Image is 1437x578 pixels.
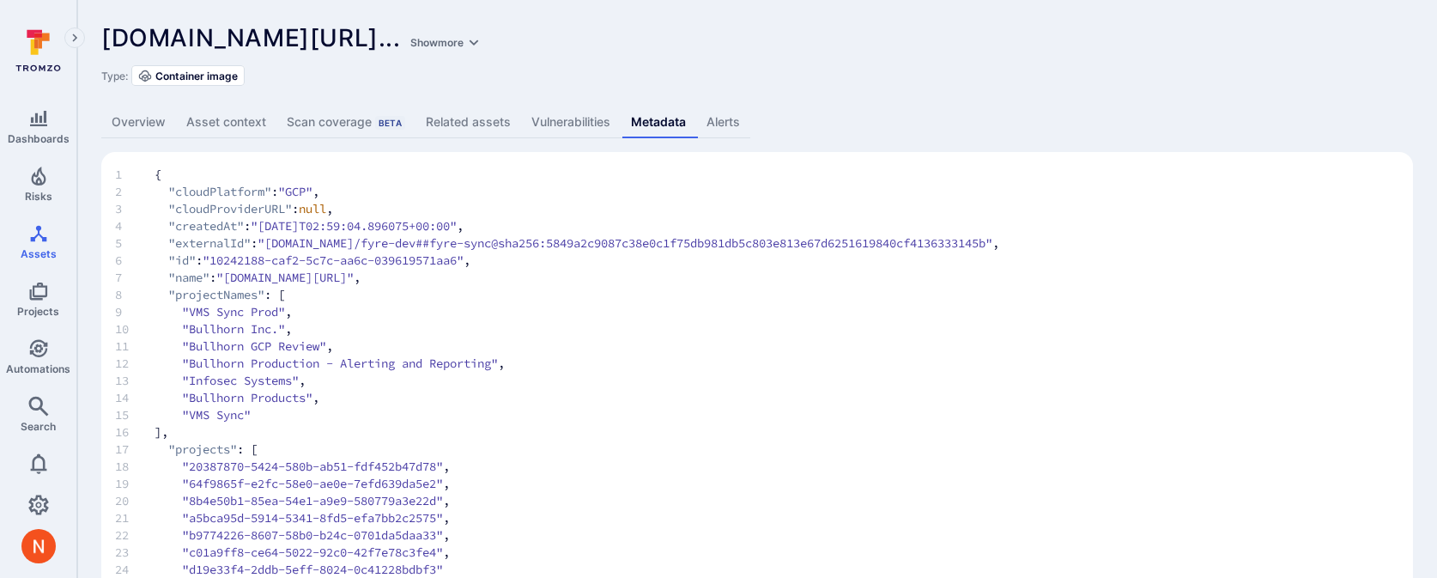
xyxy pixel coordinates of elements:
span: "b9774226-8607-58b0-b24c-0701da5daa33" [182,526,443,544]
span: "20387870-5424-580b-ab51-fdf452b47d78" [182,458,443,475]
div: Neeren Patki [21,529,56,563]
span: [DOMAIN_NAME][URL] [101,23,379,52]
span: "Infosec Systems" [182,372,299,389]
span: "cloudProviderURL" [168,200,292,217]
span: 5 [115,234,155,252]
span: "64f9865f-e2fc-58e0-ae0e-7efd639da5e2" [182,475,443,492]
span: Dashboards [8,132,70,145]
span: Type: [101,70,128,82]
img: ACg8ocIprwjrgDQnDsNSk9Ghn5p5-B8DpAKWoJ5Gi9syOE4K59tr4Q=s96-c [21,529,56,563]
span: "createdAt" [168,217,244,234]
span: "GCP" [278,183,312,200]
a: Showmore [407,23,484,52]
span: "8b4e50b1-85ea-54e1-a9e9-580779a3e22d" [182,492,443,509]
span: 19 [115,475,155,492]
span: , [443,544,450,561]
span: 13 [115,372,155,389]
span: , [443,458,450,475]
span: , [285,320,292,338]
span: 16 [115,423,155,441]
span: null [299,200,326,217]
span: "Bullhorn Inc." [182,320,285,338]
span: 7 [115,269,155,286]
span: , [299,372,306,389]
span: , [285,303,292,320]
span: : [271,183,278,200]
span: : [209,269,216,286]
span: 21 [115,509,155,526]
span: , [312,389,319,406]
span: "VMS Sync" [182,406,251,423]
span: : [ [264,286,285,303]
button: Showmore [407,36,484,49]
span: Search [21,420,56,433]
span: "projects" [168,441,237,458]
span: "externalId" [168,234,251,252]
span: Container image [155,70,238,82]
a: Asset context [176,106,276,138]
span: , [992,234,999,252]
span: "id" [168,252,196,269]
span: "10242188-caf2-5c7c-aa6c-039619571aa6" [203,252,464,269]
a: Alerts [696,106,750,138]
span: , [498,355,505,372]
span: 20 [115,492,155,509]
div: Scan coverage [287,113,405,131]
span: Assets [21,247,57,260]
span: "[DOMAIN_NAME][URL]" [216,269,354,286]
span: 8 [115,286,155,303]
span: , [464,252,470,269]
span: 6 [115,252,155,269]
span: , [354,269,361,286]
span: "c01a9ff8-ce64-5022-92c0-42f7e78c3fe4" [182,544,443,561]
div: Beta [375,116,405,130]
a: Related assets [415,106,521,138]
span: 11 [115,338,155,355]
span: "Bullhorn GCP Review" [182,338,326,355]
span: "Bullhorn Products" [182,389,312,406]
span: 10 [115,320,155,338]
span: , [312,183,319,200]
span: : [196,252,203,269]
span: 24 [115,561,155,578]
span: 17 [115,441,155,458]
span: "projectNames" [168,286,264,303]
span: , [443,509,450,526]
span: ... [379,23,484,52]
span: Risks [25,190,52,203]
span: : [ [237,441,258,458]
span: 15 [115,406,155,423]
span: 9 [115,303,155,320]
span: , [326,338,333,355]
span: , [457,217,464,234]
span: : [251,234,258,252]
span: 18 [115,458,155,475]
span: , [443,492,450,509]
span: : [292,200,299,217]
span: : [244,217,251,234]
span: 4 [115,217,155,234]
span: , [443,475,450,492]
span: ], [115,423,1399,441]
span: Automations [6,362,70,375]
span: 23 [115,544,155,561]
a: Vulnerabilities [521,106,621,138]
span: , [443,526,450,544]
span: 12 [115,355,155,372]
span: "[DOMAIN_NAME]/fyre-dev##fyre-sync@sha256:5849a2c9087c38e0c1f75db981db5c803e813e67d6251619840cf41... [258,234,992,252]
span: "d19e33f4-2ddb-5eff-8024-0c41228bdbf3" [182,561,443,578]
span: 2 [115,183,155,200]
button: Expand navigation menu [64,27,85,48]
span: "VMS Sync Prod" [182,303,285,320]
span: 1 [115,166,155,183]
a: Overview [101,106,176,138]
span: , [326,200,333,217]
span: "a5bca95d-5914-5341-8fd5-efa7bb2c2575" [182,509,443,526]
span: 3 [115,200,155,217]
i: Expand navigation menu [69,31,81,46]
span: "cloudPlatform" [168,183,271,200]
div: Asset tabs [101,106,1413,138]
span: Projects [17,305,59,318]
span: 22 [115,526,155,544]
span: { [155,166,161,183]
